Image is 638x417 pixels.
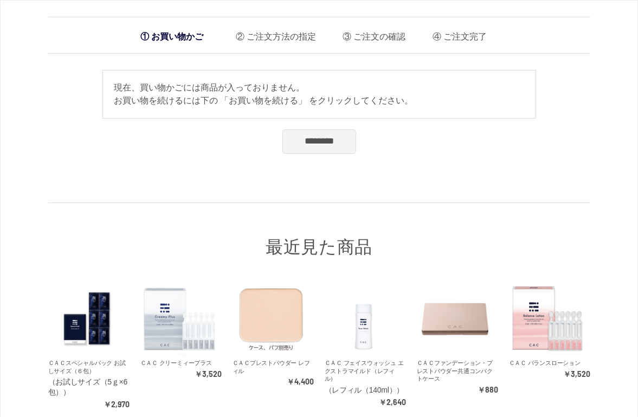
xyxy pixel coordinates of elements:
div: 最近見た商品 [48,203,590,259]
img: ＣＡＣ クリーミィープラス [140,280,217,357]
a: ＣＡＣ フェイスウォッシュ エクストラマイルド（レフィル） [325,360,404,382]
a: ＣＡＣプレストパウダー レフィル [233,280,314,357]
a: ＣＡＣ クリーミィープラス [140,360,212,366]
li: ご注文完了 [424,23,487,45]
a: ＣＡＣ クリーミィープラス [140,280,222,357]
div: ￥2,970 [48,400,130,410]
a: ＣＡＣ バランスローション [509,280,590,357]
div: 現在、買い物かごには商品が入っておりません。 お買い物を続けるには下の 「お買い物を続ける」 をクリックしてください。 [102,70,536,119]
div: （お試しサイズ（5ｇ×6包）） [48,377,130,397]
a: ＣＡＣファンデーション・プレストパウダー共通コンパクトケース [417,280,498,357]
a: ＣＡＣ フェイスウォッシュ エクストラマイルド（レフィル） [325,280,406,357]
li: ご注文方法の指定 [228,23,316,45]
a: ＣＡＣプレストパウダー レフィル [233,360,310,374]
img: ＣＡＣ フェイスウォッシュ エクストラマイルド（レフィル） [325,280,402,357]
div: ￥880 [417,385,498,395]
div: ￥3,520 [509,369,590,380]
a: ＣＡＣ バランスローション [509,360,581,366]
li: ご注文の確認 [334,23,405,45]
img: ＣＡＣファンデーション・プレストパウダー共通コンパクトケース [417,280,494,357]
img: ＣＡＣスペシャルパック お試しサイズ（６包） [48,280,125,357]
a: ＣＡＣスペシャルパック お試しサイズ（６包） [48,280,130,357]
div: ￥4,400 [233,377,314,387]
div: ￥3,520 [140,369,222,380]
div: （レフィル（140ml）） [325,385,406,395]
a: ＣＡＣスペシャルパック お試しサイズ（６包） [48,360,126,374]
img: ＣＡＣ バランスローション [509,280,586,357]
a: ＣＡＣファンデーション・プレストパウダー共通コンパクトケース [417,360,493,382]
li: お買い物かご [135,25,209,48]
img: ＣＡＣプレストパウダー レフィル [233,280,310,357]
div: ￥2,640 [325,398,406,408]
